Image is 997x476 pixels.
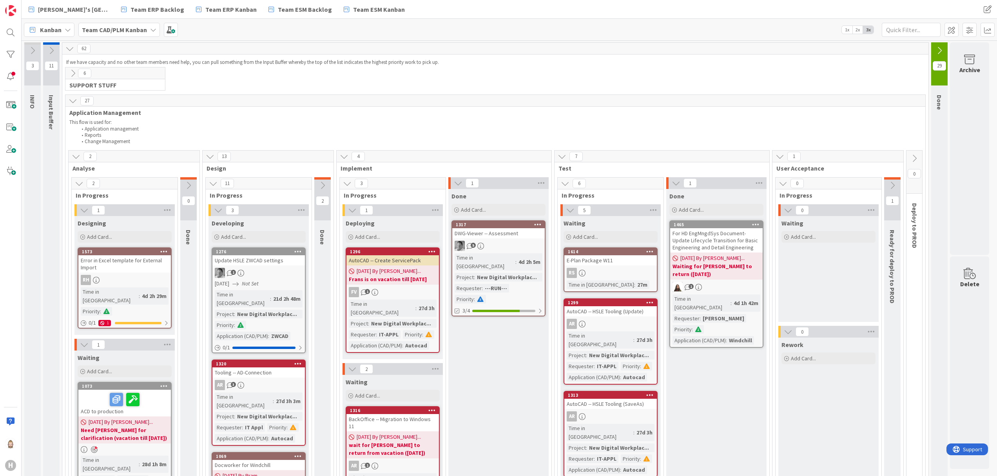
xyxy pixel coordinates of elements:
[221,233,246,240] span: Add Card...
[5,460,16,471] div: H
[346,407,439,431] div: 1316BackOffice -- Migration to Windows 11
[360,364,373,374] span: 2
[274,397,303,405] div: 27d 3h 3m
[215,392,273,410] div: Time in [GEOGRAPHIC_DATA]
[269,434,295,443] div: Autocad
[796,327,809,336] span: 0
[210,191,302,199] span: In Progress
[212,268,305,278] div: AV
[243,423,265,432] div: IT Appl
[212,248,305,255] div: 1276
[77,138,922,145] li: Change Management
[455,241,465,251] img: AV
[634,280,635,289] span: :
[78,390,171,416] div: ACD to production
[787,152,801,161] span: 1
[482,284,483,293] span: :
[670,221,763,228] div: 1465
[5,438,16,449] img: Rv
[80,96,94,105] span: 27
[564,248,657,255] div: 1614
[78,247,172,329] a: 1573Error in Excel template for External ImportRHTime in [GEOGRAPHIC_DATA]:4d 2h 29mPriority:0/11
[242,280,259,287] i: Not Set
[346,248,439,265] div: 1296AutoCAD -- Create ServicePack
[620,373,621,382] span: :
[212,460,305,470] div: Docworker for Windchill
[564,248,657,265] div: 1614E-Plan Package W11
[278,5,332,14] span: Team ESM Backlog
[98,320,111,326] div: 1
[349,319,368,328] div: Project
[352,152,365,161] span: 4
[140,292,169,300] div: 4d 2h 29m
[621,454,640,463] div: Priority
[564,319,657,329] div: AR
[215,280,229,288] span: [DATE]
[231,270,236,275] span: 1
[471,243,476,248] span: 5
[621,362,640,371] div: Priority
[221,179,234,188] span: 11
[223,343,230,352] span: 0 / 1
[670,221,763,253] div: 1465For HD EngMngdSys Document- Update Lifecycle Transition for Basic Engineering and Detail Engi...
[640,362,641,371] span: :
[357,267,421,275] span: [DATE] By [PERSON_NAME]...
[673,294,731,312] div: Time in [GEOGRAPHIC_DATA]
[564,219,586,227] span: Waiting
[634,336,654,344] div: 27d 3h
[573,233,598,240] span: Add Card...
[727,336,754,345] div: Windchill
[264,2,337,16] a: Team ESM Backlog
[700,314,701,323] span: :
[621,465,647,474] div: Autocad
[567,454,594,463] div: Requester
[207,164,324,172] span: Design
[586,443,587,452] span: :
[234,412,235,421] span: :
[635,280,649,289] div: 27m
[564,392,657,409] div: 1313AutoCAD -- HSLE Tooling (SaveAs)
[78,383,171,390] div: 1073
[567,424,633,441] div: Time in [GEOGRAPHIC_DATA]
[567,373,620,382] div: Application (CAD/PLM)
[349,341,402,350] div: Application (CAD/PLM)
[959,65,980,74] div: Archive
[452,241,545,251] div: AV
[77,132,922,138] li: Reports
[350,408,439,413] div: 1316
[231,382,236,387] span: 3
[357,433,421,441] span: [DATE] By [PERSON_NAME]...
[474,295,475,303] span: :
[185,230,192,245] span: Done
[89,319,96,327] span: 0 / 1
[564,255,657,265] div: E-Plan Package W11
[422,330,423,339] span: :
[461,206,486,213] span: Add Card...
[319,230,326,245] span: Done
[215,380,225,390] div: AR
[670,228,763,253] div: For HD EngMngdSys Document- Update Lifecycle Transition for Basic Engineering and Detail Engineering
[215,310,234,318] div: Project
[369,319,433,328] div: New Digital Workplac...
[45,61,58,71] span: 11
[346,378,368,386] span: Waiting
[732,299,760,307] div: 4d 1h 42m
[349,275,437,283] b: Frans is on vacation till [DATE]
[215,290,270,307] div: Time in [GEOGRAPHIC_DATA]
[38,5,109,14] span: [PERSON_NAME]'s [GEOGRAPHIC_DATA]
[781,219,803,227] span: Waiting
[455,284,482,293] div: Requester
[40,25,62,35] span: Kanban
[673,314,700,323] div: Requester
[474,273,475,282] span: :
[82,383,171,389] div: 1073
[77,44,91,53] span: 62
[69,81,155,89] span: SUPPORT STUFF
[234,310,235,318] span: :
[242,423,243,432] span: :
[452,221,545,228] div: 1317
[621,373,647,382] div: Autocad
[69,119,921,125] p: This flow is used for:
[66,59,924,65] p: If we have capacity and no other team members need help, you can pull something from the Input Bu...
[670,282,763,292] div: KM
